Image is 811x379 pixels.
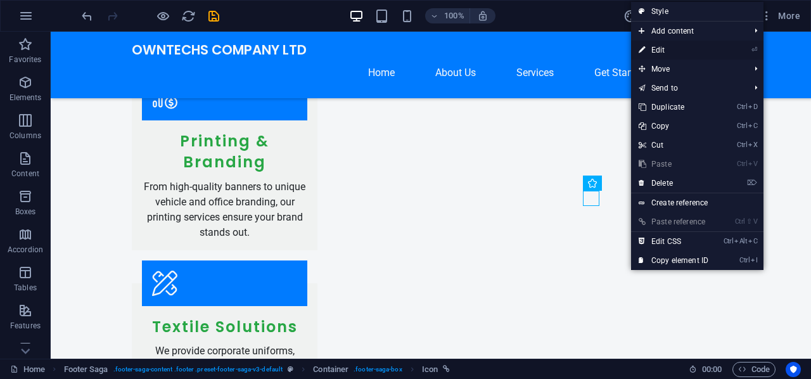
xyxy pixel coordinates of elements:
a: CtrlCCopy [631,117,716,136]
span: Code [738,362,770,377]
a: Send to [631,79,744,98]
span: Add content [631,22,744,41]
i: D [748,103,757,111]
h6: 100% [444,8,464,23]
i: ⏎ [751,46,757,54]
p: Elements [10,93,42,103]
i: Undo: Change logo text (Ctrl+Z) [80,9,94,23]
button: reload [181,8,196,23]
span: . footer-saga-box [354,362,402,377]
button: design [623,8,639,23]
button: Click here to leave preview mode and continue editing [155,8,170,23]
nav: breadcrumb [64,362,450,377]
a: CtrlXCut [631,136,716,155]
i: Ctrl [737,122,747,130]
i: V [748,160,757,168]
p: Favorites [9,55,41,65]
i: Ctrl [737,103,747,111]
button: Usercentrics [786,362,801,377]
span: 00 00 [702,362,722,377]
p: Columns [10,131,41,141]
button: save [206,8,221,23]
i: Ctrl [737,141,747,149]
i: I [751,256,757,264]
a: CtrlDDuplicate [631,98,716,117]
i: ⌦ [747,179,757,187]
span: More [760,10,800,22]
a: ⏎Edit [631,41,716,60]
i: Save (Ctrl+S) [207,9,221,23]
i: C [748,237,757,245]
i: Ctrl [724,237,734,245]
a: CtrlVPaste [631,155,716,174]
p: Features [10,321,41,331]
span: : [711,364,713,374]
span: . footer-saga-content .footer .preset-footer-saga-v3-default [113,362,283,377]
i: ⇧ [746,217,752,226]
i: Ctrl [735,217,745,226]
i: Ctrl [739,256,750,264]
i: Alt [734,237,747,245]
button: 100% [425,8,470,23]
i: X [748,141,757,149]
i: Ctrl [737,160,747,168]
a: Create reference [631,193,763,212]
a: ⌦Delete [631,174,716,193]
i: C [748,122,757,130]
p: Boxes [15,207,36,217]
a: CtrlICopy element ID [631,251,716,270]
p: Tables [14,283,37,293]
button: undo [79,8,94,23]
p: Accordion [8,245,43,255]
a: Style [631,2,763,21]
i: This element is linked [443,366,450,373]
i: Reload page [181,9,196,23]
span: Click to select. Double-click to edit [64,362,108,377]
a: Click to cancel selection. Double-click to open Pages [10,362,45,377]
i: Design (Ctrl+Alt+Y) [623,9,638,23]
span: Click to select. Double-click to edit [422,362,438,377]
i: V [753,217,757,226]
i: This element is a customizable preset [288,366,293,373]
h6: Session time [689,362,722,377]
button: More [755,6,805,26]
i: On resize automatically adjust zoom level to fit chosen device. [477,10,489,22]
button: Code [732,362,776,377]
a: CtrlAltCEdit CSS [631,232,716,251]
a: Ctrl⇧VPaste reference [631,212,716,231]
span: Move [631,60,744,79]
span: Click to select. Double-click to edit [313,362,348,377]
p: Content [11,169,39,179]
